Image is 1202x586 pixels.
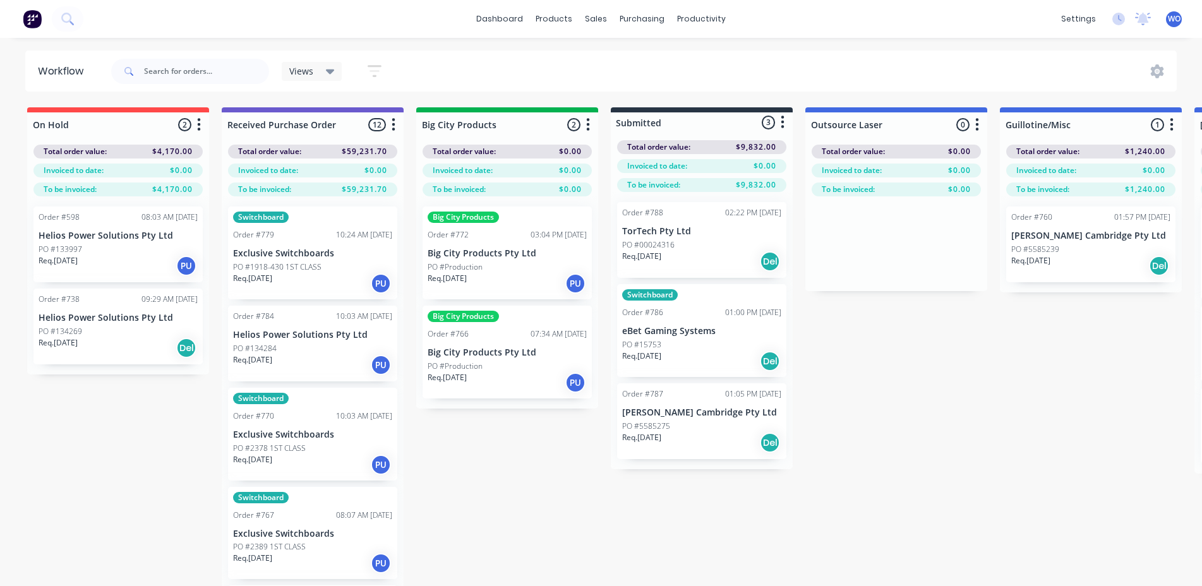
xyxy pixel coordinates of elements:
span: Invoiced to date: [238,165,298,176]
p: Helios Power Solutions Pty Ltd [39,313,198,323]
p: TorTech Pty Ltd [622,226,781,237]
div: 07:34 AM [DATE] [531,328,587,340]
div: Order #772 [428,229,469,241]
div: PU [565,373,586,393]
span: Invoiced to date: [822,165,882,176]
div: 01:05 PM [DATE] [725,388,781,400]
p: Req. [DATE] [39,337,78,349]
p: Req. [DATE] [233,553,272,564]
div: Workflow [38,64,90,79]
div: Order #59808:03 AM [DATE]Helios Power Solutions Pty LtdPO #133997Req.[DATE]PU [33,206,203,282]
span: WO [1168,13,1181,25]
p: Req. [DATE] [39,255,78,266]
div: Order #73809:29 AM [DATE]Helios Power Solutions Pty LtdPO #134269Req.[DATE]Del [33,289,203,364]
div: 10:03 AM [DATE] [336,311,392,322]
span: Total order value: [238,146,301,157]
p: PO #00024316 [622,239,675,251]
span: $0.00 [559,146,582,157]
div: Del [760,433,780,453]
span: Invoiced to date: [627,160,687,172]
p: PO #134284 [233,343,277,354]
input: Search for orders... [144,59,269,84]
div: 08:07 AM [DATE] [336,510,392,521]
p: PO #2378 1ST CLASS [233,443,306,454]
span: To be invoiced: [44,184,97,195]
span: $0.00 [364,165,387,176]
p: Exclusive Switchboards [233,429,392,440]
div: Del [176,338,196,358]
span: To be invoiced: [1016,184,1069,195]
span: $0.00 [170,165,193,176]
div: Big City ProductsOrder #77203:04 PM [DATE]Big City Products Pty LtdPO #ProductionReq.[DATE]PU [423,206,592,299]
div: Order #738 [39,294,80,305]
span: Invoiced to date: [1016,165,1076,176]
p: Req. [DATE] [233,273,272,284]
p: Helios Power Solutions Pty Ltd [39,230,198,241]
div: Big City Products [428,311,499,322]
div: Switchboard [622,289,678,301]
span: Total order value: [433,146,496,157]
span: $1,240.00 [1125,184,1165,195]
img: Factory [23,9,42,28]
div: Big City Products [428,212,499,223]
span: $0.00 [559,184,582,195]
a: dashboard [470,9,529,28]
div: Order #76001:57 PM [DATE][PERSON_NAME] Cambridge Pty LtdPO #5585239Req.[DATE]Del [1006,206,1175,282]
p: Req. [DATE] [1011,255,1050,266]
p: PO #5585239 [1011,244,1059,255]
div: 10:03 AM [DATE] [336,410,392,422]
div: PU [371,455,391,475]
span: $0.00 [1143,165,1165,176]
div: Order #760 [1011,212,1052,223]
div: PU [371,553,391,573]
div: Del [1149,256,1169,276]
div: products [529,9,579,28]
div: Order #78410:03 AM [DATE]Helios Power Solutions Pty LtdPO #134284Req.[DATE]PU [228,306,397,381]
div: productivity [671,9,732,28]
div: SwitchboardOrder #77010:03 AM [DATE]Exclusive SwitchboardsPO #2378 1ST CLASSReq.[DATE]PU [228,388,397,481]
p: Req. [DATE] [233,454,272,465]
span: $9,832.00 [736,141,776,153]
div: 08:03 AM [DATE] [141,212,198,223]
p: Req. [DATE] [622,251,661,262]
p: PO #15753 [622,339,661,350]
span: Views [289,64,313,78]
p: PO #Production [428,361,483,372]
div: 03:04 PM [DATE] [531,229,587,241]
div: settings [1055,9,1102,28]
span: $0.00 [948,184,971,195]
p: PO #5585275 [622,421,670,432]
div: Order #767 [233,510,274,521]
p: Req. [DATE] [233,354,272,366]
p: PO #Production [428,261,483,273]
div: 10:24 AM [DATE] [336,229,392,241]
p: [PERSON_NAME] Cambridge Pty Ltd [1011,230,1170,241]
div: PU [565,273,586,294]
span: Total order value: [1016,146,1079,157]
div: PU [371,273,391,294]
span: $9,832.00 [736,179,776,191]
p: Req. [DATE] [428,372,467,383]
div: Order #779 [233,229,274,241]
p: Big City Products Pty Ltd [428,347,587,358]
div: Order #78802:22 PM [DATE]TorTech Pty LtdPO #00024316Req.[DATE]Del [617,202,786,278]
span: $4,170.00 [152,184,193,195]
p: Req. [DATE] [622,432,661,443]
span: To be invoiced: [822,184,875,195]
div: Order #598 [39,212,80,223]
div: 02:22 PM [DATE] [725,207,781,218]
span: Invoiced to date: [44,165,104,176]
p: [PERSON_NAME] Cambridge Pty Ltd [622,407,781,418]
span: $0.00 [948,146,971,157]
div: 01:00 PM [DATE] [725,307,781,318]
div: Switchboard [233,393,289,404]
div: PU [176,256,196,276]
span: To be invoiced: [627,179,680,191]
div: Switchboard [233,492,289,503]
div: SwitchboardOrder #78601:00 PM [DATE]eBet Gaming SystemsPO #15753Req.[DATE]Del [617,284,786,377]
div: 09:29 AM [DATE] [141,294,198,305]
div: sales [579,9,613,28]
div: SwitchboardOrder #76708:07 AM [DATE]Exclusive SwitchboardsPO #2389 1ST CLASSReq.[DATE]PU [228,487,397,580]
span: Total order value: [44,146,107,157]
p: Req. [DATE] [428,273,467,284]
